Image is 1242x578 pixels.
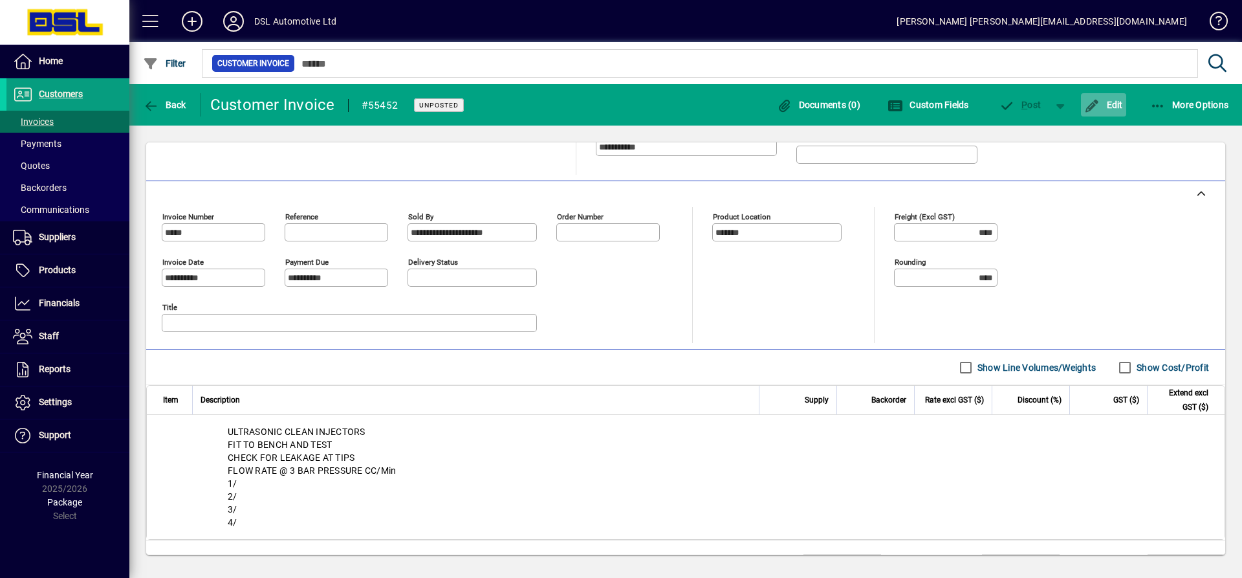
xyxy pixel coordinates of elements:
span: ost [999,100,1041,110]
span: Backorder [871,393,906,407]
span: Custom Fields [888,100,969,110]
span: P [1021,100,1027,110]
a: Products [6,254,129,287]
span: Customers [39,89,83,99]
span: Staff [39,331,59,341]
a: Invoices [6,111,129,133]
mat-label: Payment due [285,258,329,267]
span: Item [163,393,179,407]
span: Settings [39,397,72,407]
a: Payments [6,133,129,155]
a: Suppliers [6,221,129,254]
app-page-header-button: Back [129,93,201,117]
span: Suppliers [39,232,76,242]
a: Quotes [6,155,129,177]
button: Custom Fields [884,93,972,117]
span: Extend excl GST ($) [1155,386,1208,414]
td: GST exclusive [1070,555,1148,570]
a: Support [6,419,129,452]
a: Financials [6,287,129,320]
span: Reports [39,364,71,374]
span: Description [201,393,240,407]
td: Freight (excl GST) [891,555,982,570]
div: #55452 [362,95,398,116]
span: Discount (%) [1018,393,1062,407]
label: Show Cost/Profit [1134,361,1209,374]
mat-label: Rounding [895,258,926,267]
mat-label: Invoice date [162,258,204,267]
button: More Options [1147,93,1232,117]
mat-label: Order number [557,212,604,221]
span: Products [39,265,76,275]
button: Back [140,93,190,117]
a: Knowledge Base [1200,3,1226,45]
mat-label: Title [162,303,177,312]
span: Financial Year [37,470,93,480]
span: GST ($) [1113,393,1139,407]
span: Quotes [13,161,50,171]
label: Show Line Volumes/Weights [975,361,1096,374]
span: Filter [143,58,186,69]
a: Settings [6,386,129,419]
button: Edit [1081,93,1126,117]
td: 0.0000 M³ [803,555,881,570]
a: Backorders [6,177,129,199]
div: DSL Automotive Ltd [254,11,336,32]
button: Filter [140,52,190,75]
span: Backorders [13,183,67,193]
span: Home [39,56,63,66]
mat-label: Product location [713,212,770,221]
span: Payments [13,139,61,149]
button: Post [993,93,1048,117]
a: Home [6,45,129,78]
span: Unposted [419,101,459,109]
span: Customer Invoice [217,57,289,70]
td: Total Volume [726,555,803,570]
span: Back [143,100,186,110]
span: Communications [13,205,89,215]
span: More Options [1150,100,1229,110]
span: Documents (0) [776,100,860,110]
div: Customer Invoice [210,94,335,115]
button: Add [171,10,213,33]
span: Edit [1084,100,1123,110]
button: Documents (0) [773,93,864,117]
span: Package [47,497,82,507]
td: 0.00 [982,555,1060,570]
button: Profile [213,10,254,33]
div: [PERSON_NAME] [PERSON_NAME][EMAIL_ADDRESS][DOMAIN_NAME] [897,11,1187,32]
span: Support [39,430,71,440]
mat-label: Reference [285,212,318,221]
div: ULTRASONIC CLEAN INJECTORS FIT TO BENCH AND TEST CHECK FOR LEAKAGE AT TIPS FLOW RATE @ 3 BAR PRES... [147,415,1225,539]
a: Reports [6,353,129,386]
span: Rate excl GST ($) [925,393,984,407]
span: Invoices [13,117,54,127]
span: Financials [39,298,80,308]
td: 0.00 [1148,555,1225,570]
a: Staff [6,320,129,353]
mat-label: Sold by [408,212,433,221]
span: Supply [805,393,829,407]
a: Communications [6,199,129,221]
mat-label: Delivery status [408,258,458,267]
mat-label: Invoice number [162,212,214,221]
mat-label: Freight (excl GST) [895,212,955,221]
